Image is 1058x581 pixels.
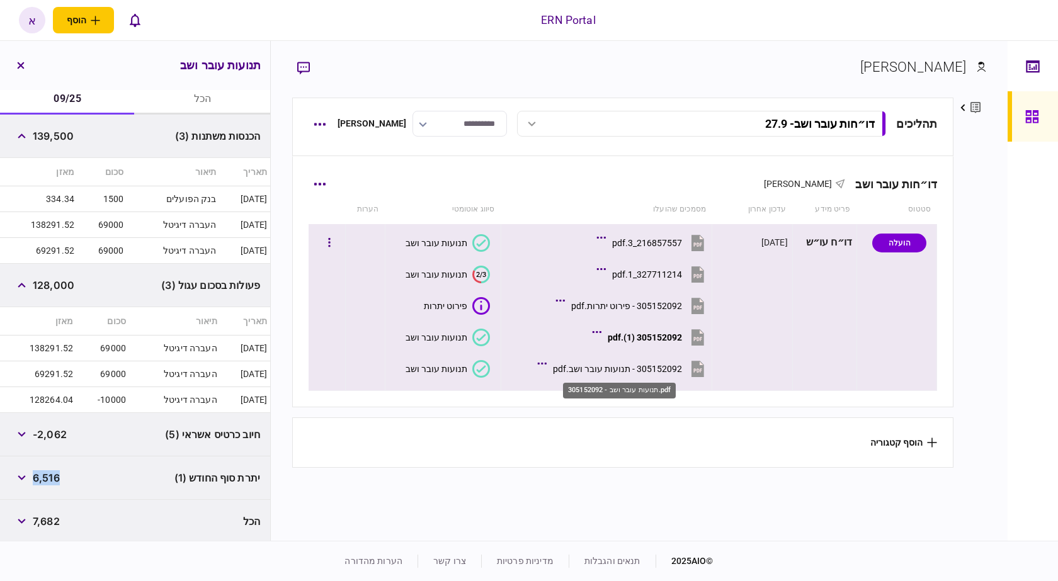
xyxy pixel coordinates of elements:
[129,361,220,387] td: העברה דיגיטל
[608,332,682,342] div: 305152092 (1).pdf
[180,60,261,71] h3: תנועות עובר ושב
[220,361,270,387] td: [DATE]
[600,260,707,288] button: 327711214_1.pdf
[870,437,937,448] button: הוסף קטגוריה
[424,297,490,315] button: פירוט יתרות
[338,117,407,130] div: [PERSON_NAME]
[77,186,127,212] td: 1500
[406,364,467,374] div: תנועות עובר ושב
[872,234,926,252] div: הועלה
[243,514,260,529] span: הכל
[127,158,220,186] th: תיאור
[600,228,707,257] button: 216857557_3.pdf
[765,117,875,130] div: דו״חות עובר ושב - 27.9
[406,266,490,283] button: 2/3תנועות עובר ושב
[76,387,129,413] td: -10000
[406,269,467,279] div: תנועות עובר ושב
[76,307,129,336] th: סכום
[896,115,937,132] div: תהליכים
[761,236,788,249] div: [DATE]
[129,307,220,336] th: תיאור
[127,186,220,212] td: בנק הפועלים
[161,278,260,293] span: פעולות בסכום עגול (3)
[541,12,595,28] div: ERN Portal
[497,556,554,566] a: מדיניות פרטיות
[127,238,220,264] td: העברה דיגיטל
[406,360,490,378] button: תנועות עובר ושב
[19,7,45,33] button: א
[76,361,129,387] td: 69000
[53,7,114,33] button: פתח תפריט להוספת לקוח
[220,307,270,336] th: תאריך
[540,354,707,383] button: 305152092 - תנועות עובר ושב.pdf
[77,158,127,186] th: סכום
[563,383,676,398] div: 305152092 - תנועות עובר ושב.pdf
[406,238,467,248] div: תנועות עובר ושב
[77,212,127,238] td: 69000
[584,556,640,566] a: תנאים והגבלות
[501,195,712,224] th: מסמכים שהועלו
[792,195,856,224] th: פריט מידע
[845,178,937,191] div: דו״חות עובר ושב
[612,238,682,248] div: 216857557_3.pdf
[406,332,467,342] div: תנועות עובר ושב
[424,301,467,311] div: פירוט יתרות
[406,329,490,346] button: תנועות עובר ושב
[220,158,270,186] th: תאריך
[33,278,74,293] span: 128,000
[33,514,60,529] span: 7,682
[476,270,486,278] text: 2/3
[553,364,682,374] div: 305152092 - תנועות עובר ושב.pdf
[76,336,129,361] td: 69000
[571,301,682,311] div: 305152092 - פירוט יתרות.pdf
[559,291,707,320] button: 305152092 - פירוט יתרות.pdf
[656,555,714,568] div: © 2025 AIO
[345,195,385,224] th: הערות
[220,336,270,361] td: [DATE]
[797,228,852,257] div: דו״ח עו״ש
[122,7,148,33] button: פתח רשימת התראות
[860,57,967,77] div: [PERSON_NAME]
[33,128,74,144] span: 139,500
[175,128,260,144] span: הכנסות משתנות (3)
[857,195,937,224] th: סטטוס
[129,336,220,361] td: העברה דיגיטל
[77,238,127,264] td: 69000
[220,238,270,264] td: [DATE]
[129,387,220,413] td: העברה דיגיטל
[135,84,271,115] button: הכל
[385,195,501,224] th: סיווג אוטומטי
[220,387,270,413] td: [DATE]
[127,212,220,238] td: העברה דיגיטל
[433,556,466,566] a: צרו קשר
[165,427,260,442] span: חיוב כרטיס אשראי (5)
[595,323,707,351] button: 305152092 (1).pdf
[406,234,490,252] button: תנועות עובר ושב
[220,212,270,238] td: [DATE]
[612,269,682,279] div: 327711214_1.pdf
[174,470,260,485] span: יתרת סוף החודש (1)
[344,556,402,566] a: הערות מהדורה
[517,111,886,137] button: דו״חות עובר ושב- 27.9
[712,195,792,224] th: עדכון אחרון
[764,179,833,189] span: [PERSON_NAME]
[33,470,60,485] span: 6,516
[220,186,270,212] td: [DATE]
[33,427,67,442] span: -2,062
